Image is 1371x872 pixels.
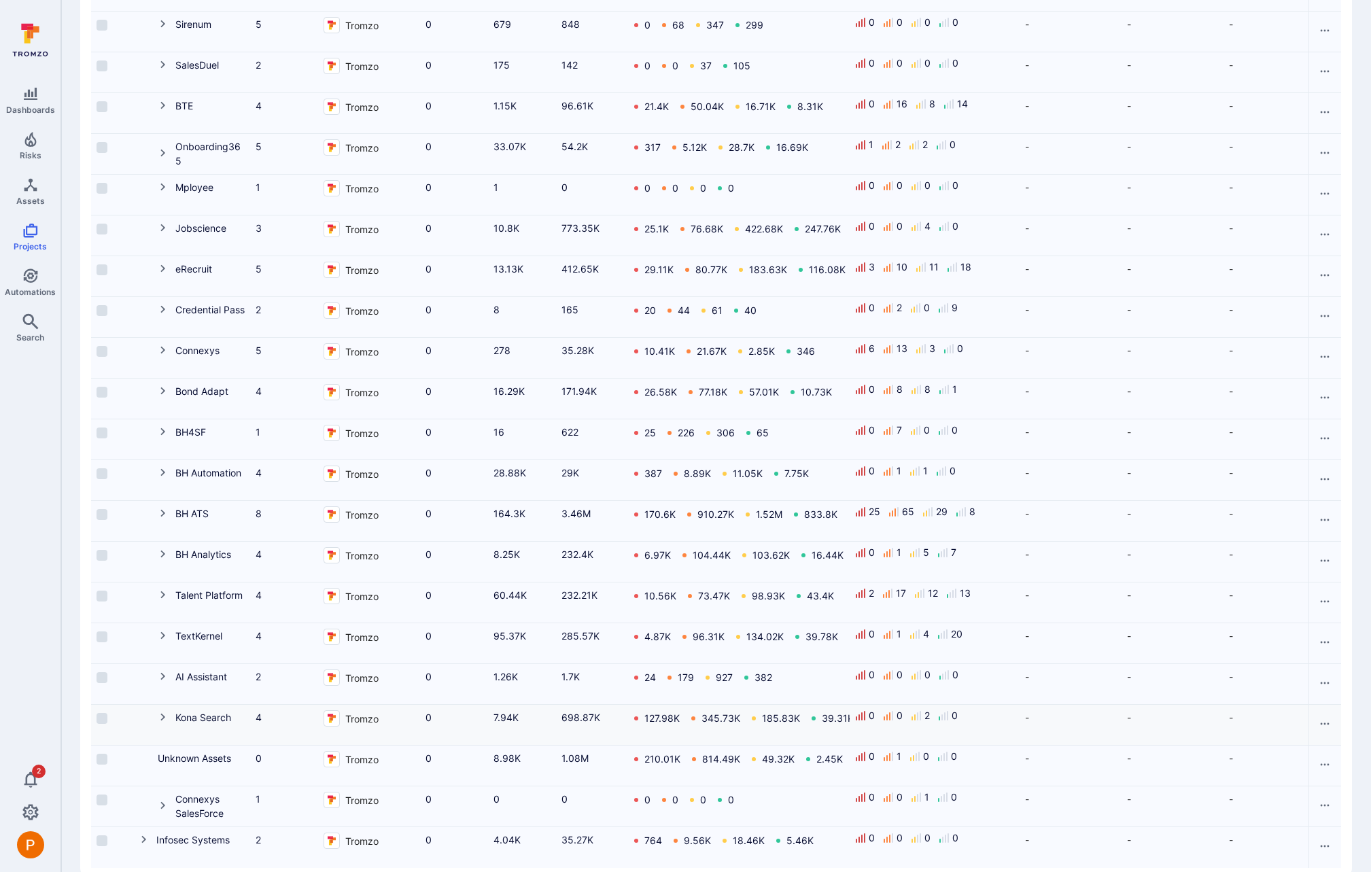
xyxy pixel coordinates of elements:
[684,468,711,479] a: 8.89K
[702,753,740,765] a: 814.49K
[175,222,226,234] a: Jobscience
[493,548,520,560] a: 8.25K
[691,101,724,112] a: 50.04K
[644,508,676,520] a: 170.6K
[1308,93,1341,133] div: Cell for
[256,263,262,275] a: 5
[749,386,779,398] a: 57.01K
[748,345,775,357] a: 2.85K
[1314,509,1336,531] button: Row actions menu
[14,241,47,251] span: Projects
[493,589,527,601] a: 60.44K
[250,134,318,174] div: Cell for Subprojects
[493,385,525,397] a: 16.29K
[644,672,656,683] a: 24
[644,304,656,316] a: 20
[924,58,931,69] div: 0
[700,794,706,805] a: 0
[114,12,250,52] div: Cell for Project
[716,672,733,683] a: 927
[1224,12,1325,52] div: Cell for Project email
[729,141,754,153] a: 28.7K
[1314,183,1336,205] button: Row actions menu
[746,101,776,112] a: 16.71K
[816,753,843,765] a: 2.45K
[5,287,56,297] span: Automations
[175,793,224,819] a: Connexys SalesForce
[561,467,579,478] a: 29K
[644,264,674,275] a: 29.11K
[426,141,432,152] a: 0
[426,385,432,397] a: 0
[869,58,875,69] div: 0
[1127,58,1218,72] div: -
[1314,631,1336,653] button: Row actions menu
[1224,93,1325,133] div: Cell for Project email
[256,712,262,723] a: 4
[256,385,262,397] a: 4
[256,548,262,560] a: 4
[625,12,850,52] div: Cell for Vulnerabilities by severity
[786,835,814,846] a: 5.46K
[1229,99,1320,113] div: -
[493,304,500,315] a: 8
[256,141,262,152] a: 5
[561,141,588,152] a: 54.2K
[175,263,212,275] a: eRecruit
[426,181,432,193] a: 0
[693,631,725,642] a: 96.31K
[175,589,243,601] a: Talent Platform
[250,52,318,92] div: Cell for Subprojects
[250,93,318,133] div: Cell for Subprojects
[1025,99,1116,113] div: -
[175,59,219,71] a: SalesDuel
[91,93,114,133] div: Cell for selection
[256,752,262,764] a: 0
[1314,346,1336,368] button: Row actions menu
[493,752,521,764] a: 8.98K
[493,222,519,234] a: 10.8K
[672,182,678,194] a: 0
[493,181,498,193] a: 1
[1127,17,1218,31] div: -
[175,548,231,560] a: BH Analytics
[561,18,580,30] a: 848
[345,17,379,33] span: Tromzo
[345,99,379,114] span: Tromzo
[678,427,695,438] a: 226
[256,181,260,193] a: 1
[809,264,846,275] a: 116.08K
[1025,17,1116,31] div: -
[672,19,684,31] a: 68
[426,345,432,356] a: 0
[561,345,594,356] a: 35.28K
[256,18,262,30] a: 5
[1314,795,1336,816] button: Row actions menu
[693,549,731,561] a: 104.44K
[1020,93,1122,133] div: Cell for Primary contact
[869,17,875,28] div: 0
[114,52,250,92] div: Cell for Project
[493,467,526,478] a: 28.88K
[318,134,420,174] div: Cell for Source
[1025,58,1116,72] div: -
[625,93,850,133] div: Cell for Vulnerabilities by severity
[561,589,597,601] a: 232.21K
[698,590,730,601] a: 73.47K
[175,181,213,193] a: Mployee
[644,427,656,438] a: 25
[957,99,968,109] div: 14
[256,345,262,356] a: 5
[493,671,518,682] a: 1.26K
[561,304,578,315] a: 165
[699,386,727,398] a: 77.18K
[426,18,432,30] a: 0
[752,549,790,561] a: 103.62K
[644,712,680,724] a: 127.98K
[561,630,600,642] a: 285.57K
[175,345,220,356] a: Connexys
[1314,754,1336,775] button: Row actions menu
[1229,58,1320,72] div: -
[256,467,262,478] a: 4
[16,196,45,206] span: Assets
